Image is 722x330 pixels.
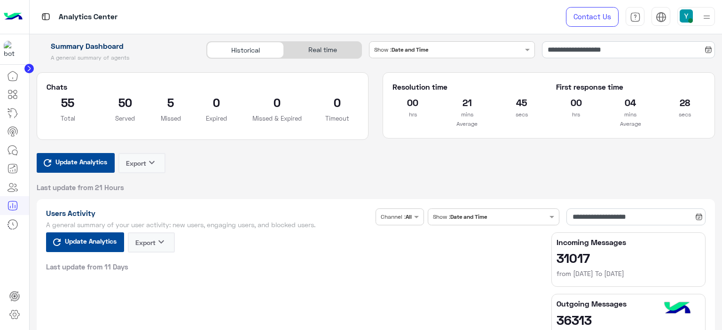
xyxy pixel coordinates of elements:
[46,262,128,271] span: Last update from 11 Days
[195,95,238,110] h2: 0
[207,42,284,58] div: Historical
[502,110,542,119] p: secs
[103,114,147,123] p: Served
[37,183,124,192] span: Last update from 21 Hours
[665,95,705,110] h2: 28
[46,208,372,218] h1: Users Activity
[392,110,433,119] p: hrs
[37,54,196,61] h5: A general summary of agents
[37,153,115,173] button: Update Analytics
[701,11,713,23] img: profile
[118,153,165,173] button: Exportkeyboard_arrow_down
[4,7,23,27] img: Logo
[46,232,124,252] button: Update Analytics
[284,42,361,58] div: Real time
[4,41,21,58] img: 317874714732967
[556,119,705,129] p: Average
[406,213,412,220] b: All
[392,119,541,129] p: Average
[47,114,90,123] p: Total
[557,238,700,247] h5: Incoming Messages
[447,95,487,110] h2: 21
[156,236,167,247] i: keyboard_arrow_down
[447,110,487,119] p: mins
[557,250,700,265] h2: 31017
[661,292,694,325] img: hulul-logo.png
[46,221,372,229] h5: A general summary of your user activity: new users, engaging users, and blocked users.
[40,11,52,23] img: tab
[161,95,181,110] h2: 5
[626,7,644,27] a: tab
[392,95,433,110] h2: 00
[665,110,705,119] p: secs
[557,312,700,327] h2: 36313
[556,110,596,119] p: hrs
[630,12,641,23] img: tab
[316,95,359,110] h2: 0
[610,110,651,119] p: mins
[252,114,302,123] p: Missed & Expired
[610,95,651,110] h2: 04
[502,95,542,110] h2: 45
[47,95,90,110] h2: 55
[450,213,487,220] b: Date and Time
[59,11,118,23] p: Analytics Center
[556,95,596,110] h2: 00
[103,95,147,110] h2: 50
[63,235,119,247] span: Update Analytics
[556,82,705,92] h5: First response time
[161,114,181,123] p: Missed
[392,82,541,92] h5: Resolution time
[37,41,196,51] h1: Summary Dashboard
[47,82,359,92] h5: Chats
[252,95,302,110] h2: 0
[680,9,693,23] img: userImage
[316,114,359,123] p: Timeout
[656,12,667,23] img: tab
[566,7,619,27] a: Contact Us
[128,232,175,253] button: Exportkeyboard_arrow_down
[53,155,110,168] span: Update Analytics
[557,269,700,278] h6: from [DATE] To [DATE]
[195,114,238,123] p: Expired
[392,46,428,53] b: Date and Time
[557,299,700,308] h5: Outgoing Messages
[146,157,157,168] i: keyboard_arrow_down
